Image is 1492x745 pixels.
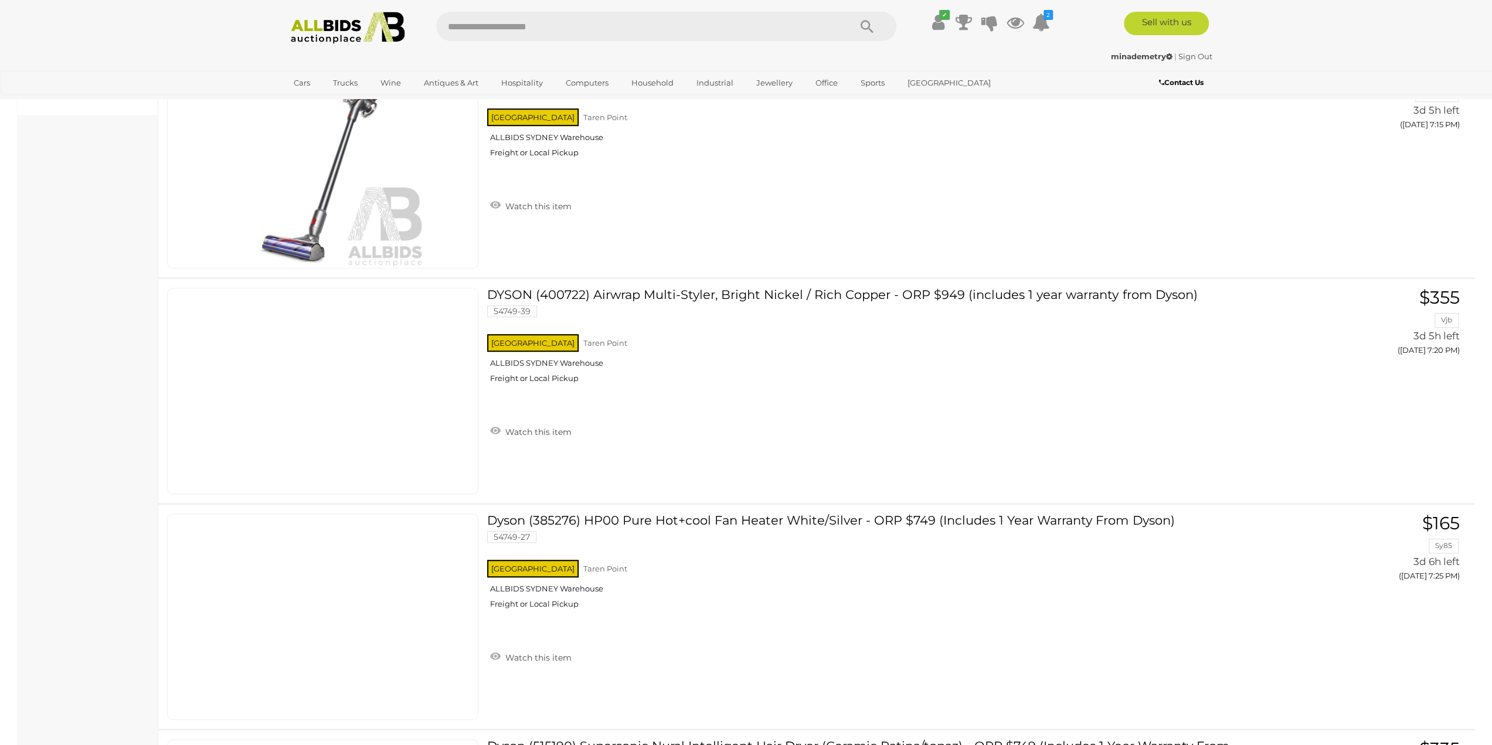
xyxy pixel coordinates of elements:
[284,12,412,44] img: Allbids.com.au
[502,201,572,212] span: Watch this item
[416,73,486,93] a: Antiques & Art
[1422,512,1460,534] span: $165
[487,422,575,440] a: Watch this item
[808,73,845,93] a: Office
[900,73,998,93] a: [GEOGRAPHIC_DATA]
[1124,12,1209,35] a: Sell with us
[286,73,318,93] a: Cars
[494,73,550,93] a: Hospitality
[496,288,1246,392] a: DYSON (400722) Airwrap Multi-Styler, Bright Nickel / Rich Copper - ORP $949 (includes 1 year warr...
[496,513,1246,618] a: Dyson (385276) HP00 Pure Hot+cool Fan Heater White/Silver - ORP $749 (Includes 1 Year Warranty Fr...
[1111,52,1172,61] strong: minademetry
[487,648,575,665] a: Watch this item
[1178,52,1212,61] a: Sign Out
[220,288,426,494] img: 54749-39a.png
[939,10,950,20] i: ✔
[1264,513,1463,587] a: $165 Sy85 3d 6h left ([DATE] 7:25 PM)
[1264,288,1463,361] a: $355 Vjb 3d 5h left ([DATE] 7:20 PM)
[749,73,800,93] a: Jewellery
[1419,287,1460,308] span: $355
[838,12,896,41] button: Search
[929,12,947,33] a: ✔
[220,514,426,719] img: 54749-27a.jpeg
[1158,76,1206,89] a: Contact Us
[853,73,892,93] a: Sports
[1158,78,1203,87] b: Contact Us
[624,73,681,93] a: Household
[502,427,572,437] span: Watch this item
[220,63,426,268] img: 54749-37a.jpeg
[496,62,1246,166] a: Dyson (394437) V8 Stick Vacuum - ORP $799 (Includes 1 Year Warranty From Dyson) 54749-37 [GEOGRAP...
[1032,12,1050,33] a: 2
[689,73,741,93] a: Industrial
[1264,62,1463,135] a: $200 JasminA 3d 5h left ([DATE] 7:15 PM)
[558,73,616,93] a: Computers
[1174,52,1177,61] span: |
[502,652,572,663] span: Watch this item
[487,196,575,214] a: Watch this item
[1044,10,1053,20] i: 2
[325,73,365,93] a: Trucks
[1111,52,1174,61] a: minademetry
[373,73,409,93] a: Wine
